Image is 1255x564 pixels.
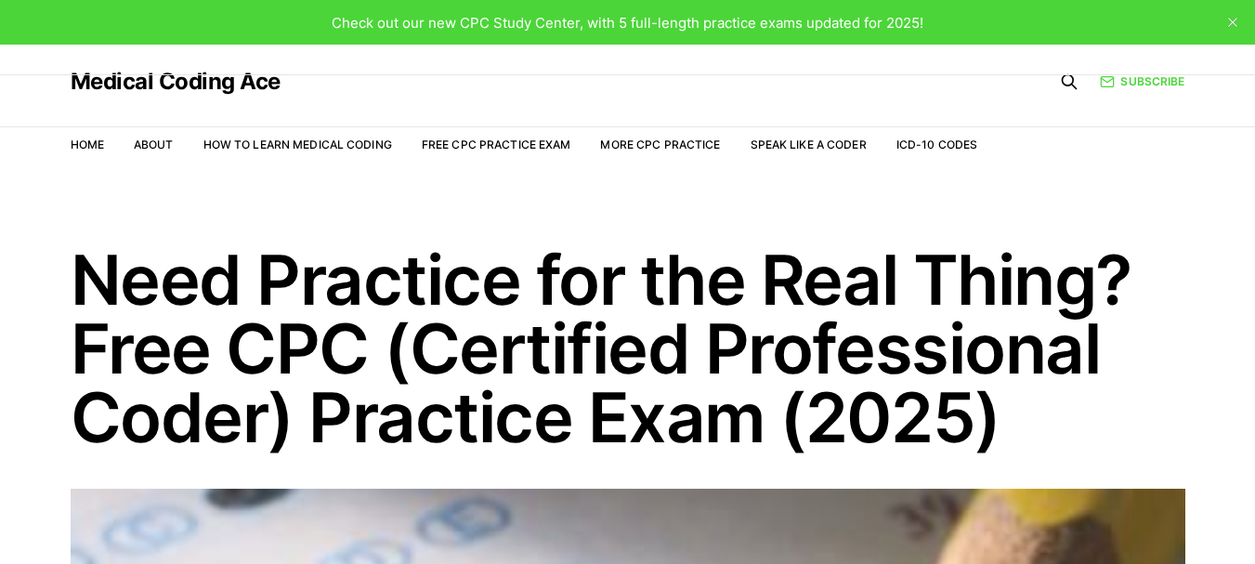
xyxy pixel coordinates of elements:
a: Medical Coding Ace [71,71,281,93]
a: About [134,138,174,151]
a: More CPC Practice [600,138,720,151]
a: Home [71,138,104,151]
a: How to Learn Medical Coding [203,138,392,151]
button: close [1218,7,1248,37]
iframe: portal-trigger [952,473,1255,564]
span: Check out our new CPC Study Center, with 5 full-length practice exams updated for 2025! [332,14,923,32]
a: Free CPC Practice Exam [422,138,571,151]
a: ICD-10 Codes [896,138,977,151]
a: Subscribe [1100,72,1184,90]
h1: Need Practice for the Real Thing? Free CPC (Certified Professional Coder) Practice Exam (2025) [71,245,1185,452]
a: Speak Like a Coder [751,138,867,151]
